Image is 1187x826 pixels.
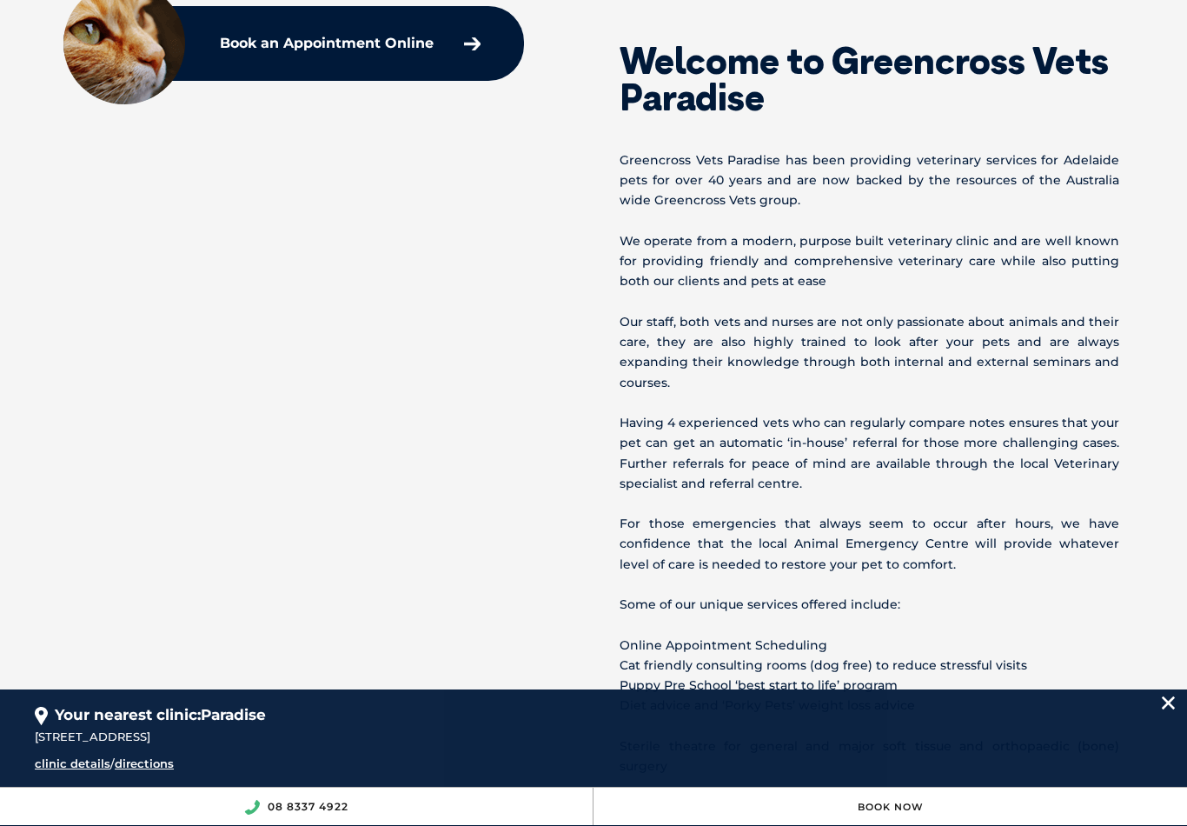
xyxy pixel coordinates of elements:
[858,801,924,813] a: Book Now
[220,37,434,50] p: Book an Appointment Online
[620,231,1119,292] p: We operate from a modern, purpose built veterinary clinic and are well known for providing friend...
[35,707,48,726] img: location_pin.svg
[35,689,1152,727] div: Your nearest clinic:
[620,43,1119,116] h2: Welcome to Greencross Vets Paradise
[620,150,1119,211] p: Greencross Vets Paradise has been providing veterinary services for Adelaide pets for over 40 yea...
[268,800,348,813] a: 08 8337 4922
[620,636,1119,716] p: Online Appointment Scheduling Cat friendly consulting rooms (dog free) to reduce stressful visits...
[244,800,260,815] img: location_phone.svg
[35,728,1152,747] div: [STREET_ADDRESS]
[115,756,174,770] a: directions
[620,595,1119,615] p: Some of our unique services offered include:
[620,514,1119,575] p: For those emergencies that always seem to occur after hours, we have confidence that the local An...
[211,28,489,59] a: Book an Appointment Online
[201,706,266,723] span: Paradise
[620,413,1119,494] p: Having 4 experienced vets who can regularly compare notes ensures that your pet can get an automa...
[620,312,1119,393] p: Our staff, both vets and nurses are not only passionate about animals and their care, they are al...
[35,755,706,774] div: /
[1162,696,1175,709] img: location_close.svg
[35,756,110,770] a: clinic details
